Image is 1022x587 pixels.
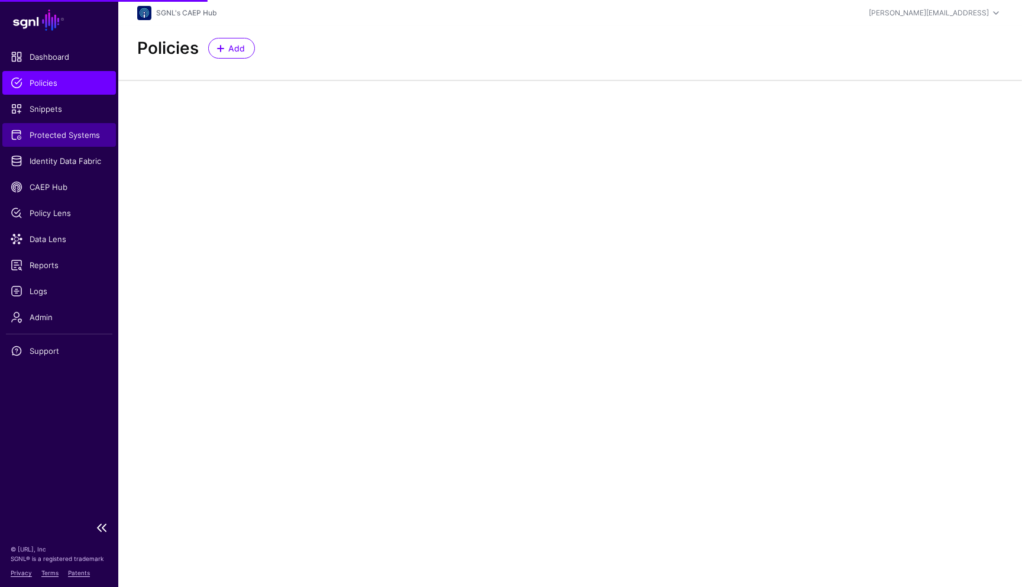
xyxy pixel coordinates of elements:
a: SGNL [7,7,111,33]
a: Reports [2,253,116,277]
a: Patents [68,569,90,576]
a: Privacy [11,569,32,576]
a: Add [208,38,255,59]
span: Add [227,42,247,54]
a: Admin [2,305,116,329]
span: Dashboard [11,51,108,63]
span: Policies [11,77,108,89]
h2: Policies [137,38,199,59]
span: CAEP Hub [11,181,108,193]
span: Data Lens [11,233,108,245]
a: Policies [2,71,116,95]
span: Policy Lens [11,207,108,219]
span: Protected Systems [11,129,108,141]
span: Admin [11,311,108,323]
a: Policy Lens [2,201,116,225]
a: Logs [2,279,116,303]
a: Snippets [2,97,116,121]
a: Dashboard [2,45,116,69]
a: Terms [41,569,59,576]
a: CAEP Hub [2,175,116,199]
img: svg+xml;base64,PHN2ZyB3aWR0aD0iNjQiIGhlaWdodD0iNjQiIHZpZXdCb3g9IjAgMCA2NCA2NCIgZmlsbD0ibm9uZSIgeG... [137,6,151,20]
a: SGNL's CAEP Hub [156,8,216,17]
span: Reports [11,259,108,271]
a: Identity Data Fabric [2,149,116,173]
span: Identity Data Fabric [11,155,108,167]
a: Data Lens [2,227,116,251]
span: Snippets [11,103,108,115]
span: Support [11,345,108,357]
span: Logs [11,285,108,297]
p: © [URL], Inc [11,544,108,554]
div: [PERSON_NAME][EMAIL_ADDRESS] [869,8,989,18]
a: Protected Systems [2,123,116,147]
p: SGNL® is a registered trademark [11,554,108,563]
